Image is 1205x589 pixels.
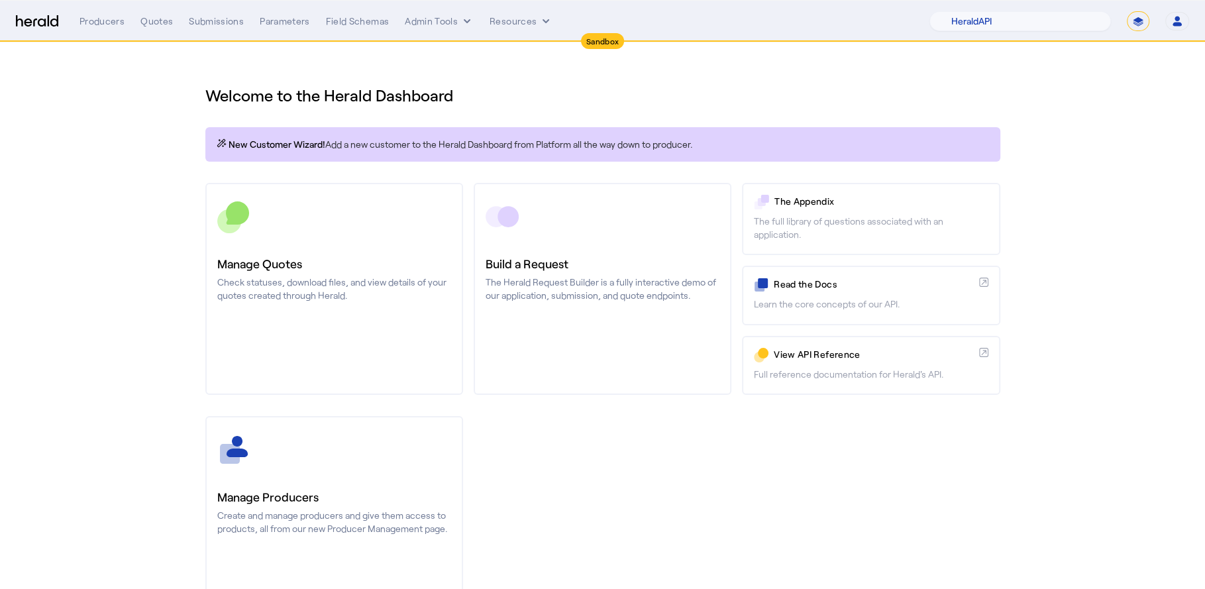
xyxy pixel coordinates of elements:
p: The Appendix [774,195,988,208]
p: Check statuses, download files, and view details of your quotes created through Herald. [217,276,451,302]
h3: Manage Producers [217,488,451,506]
p: The Herald Request Builder is a fully interactive demo of our application, submission, and quote ... [486,276,719,302]
button: Resources dropdown menu [490,15,552,28]
div: Sandbox [581,33,624,49]
div: Field Schemas [326,15,390,28]
p: Learn the core concepts of our API. [754,297,988,311]
p: The full library of questions associated with an application. [754,215,988,241]
h3: Build a Request [486,254,719,273]
p: Full reference documentation for Herald's API. [754,368,988,381]
a: View API ReferenceFull reference documentation for Herald's API. [742,336,1000,395]
p: Read the Docs [774,278,973,291]
a: The AppendixThe full library of questions associated with an application. [742,183,1000,255]
div: Producers [79,15,125,28]
p: Create and manage producers and give them access to products, all from our new Producer Managemen... [217,509,451,535]
div: Quotes [140,15,173,28]
a: Read the DocsLearn the core concepts of our API. [742,266,1000,325]
p: Add a new customer to the Herald Dashboard from Platform all the way down to producer. [216,138,990,151]
a: Build a RequestThe Herald Request Builder is a fully interactive demo of our application, submiss... [474,183,731,395]
div: Submissions [189,15,244,28]
h3: Manage Quotes [217,254,451,273]
img: Herald Logo [16,15,58,28]
span: New Customer Wizard! [229,138,325,151]
a: Manage QuotesCheck statuses, download files, and view details of your quotes created through Herald. [205,183,463,395]
div: Parameters [260,15,310,28]
p: View API Reference [774,348,973,361]
button: internal dropdown menu [405,15,474,28]
h1: Welcome to the Herald Dashboard [205,85,1000,106]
